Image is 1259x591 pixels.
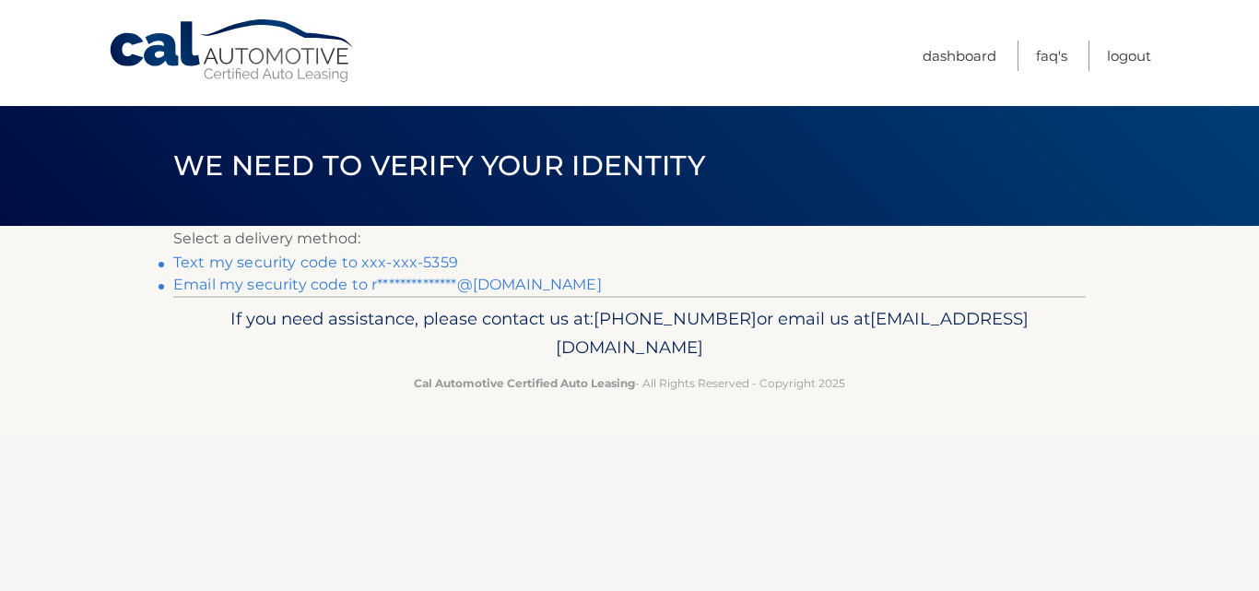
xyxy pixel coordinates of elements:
span: We need to verify your identity [173,148,705,183]
p: If you need assistance, please contact us at: or email us at [185,304,1074,363]
a: Logout [1107,41,1151,71]
p: - All Rights Reserved - Copyright 2025 [185,373,1074,393]
span: [PHONE_NUMBER] [594,308,757,329]
a: Cal Automotive [108,18,357,84]
strong: Cal Automotive Certified Auto Leasing [414,376,635,390]
a: Text my security code to xxx-xxx-5359 [173,254,458,271]
a: FAQ's [1036,41,1067,71]
a: Dashboard [923,41,996,71]
p: Select a delivery method: [173,226,1086,252]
